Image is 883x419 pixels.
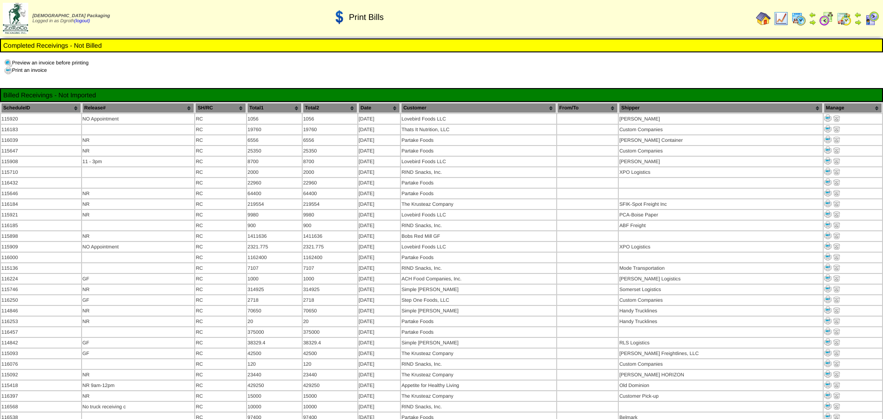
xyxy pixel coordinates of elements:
td: RC [195,210,246,220]
img: Print [824,125,832,133]
td: 8700 [303,157,357,166]
td: ABF Freight [619,221,823,230]
td: 115921 [1,210,81,220]
td: Somerset Logistics [619,285,823,294]
td: [DATE] [358,263,400,273]
img: arrowright.gif [854,19,862,26]
img: delete.gif [833,285,840,292]
img: Print [824,136,832,143]
img: zoroco-logo-small.webp [3,3,28,34]
td: 900 [303,221,357,230]
td: Bobs Red Mill GF [401,231,556,241]
td: XPO Logistics [619,242,823,252]
td: 23440 [303,370,357,380]
td: Handy Trucklines [619,317,823,326]
td: Lovebird Foods LLC [401,114,556,124]
td: 116250 [1,295,81,305]
td: Custom Companies [619,295,823,305]
img: delete.gif [833,370,840,378]
img: Print [824,189,832,197]
img: delete.gif [833,221,840,229]
img: Print [824,328,832,335]
td: 20 [247,317,302,326]
td: NR [82,199,195,209]
td: SFIK-Spot Freight Inc [619,199,823,209]
td: 10000 [303,402,357,412]
td: RC [195,125,246,134]
img: delete.gif [833,200,840,207]
td: NR [82,231,195,241]
td: [DATE] [358,359,400,369]
td: 116432 [1,178,81,188]
td: RC [195,338,246,348]
td: RC [195,199,246,209]
th: Total1 [247,103,302,113]
td: RLS Logistics [619,338,823,348]
th: SH/RC [195,103,246,113]
td: 6556 [247,135,302,145]
td: [DATE] [358,199,400,209]
td: 314925 [247,285,302,294]
img: delete.gif [833,349,840,356]
td: 429250 [247,381,302,390]
td: 1056 [247,114,302,124]
td: [DATE] [358,167,400,177]
td: 2321.775 [247,242,302,252]
img: delete.gif [833,306,840,314]
img: Print [824,274,832,282]
td: 1411636 [303,231,357,241]
td: GF [82,274,195,284]
td: NR [82,306,195,316]
td: Lovebird Foods LLC [401,210,556,220]
td: 115908 [1,157,81,166]
img: Print [824,114,832,122]
td: 1162400 [303,253,357,262]
td: RC [195,402,246,412]
img: Print [824,285,832,292]
td: 115647 [1,146,81,156]
td: 7107 [247,263,302,273]
td: Custom Companies [619,146,823,156]
img: delete.gif [833,392,840,399]
td: XPO Logistics [619,167,823,177]
td: 115646 [1,189,81,198]
td: Handy Trucklines [619,306,823,316]
td: 115898 [1,231,81,241]
td: [PERSON_NAME] Container [619,135,823,145]
td: RC [195,381,246,390]
td: [DATE] [358,189,400,198]
td: 115746 [1,285,81,294]
td: Simple [PERSON_NAME] [401,306,556,316]
td: [PERSON_NAME] [619,114,823,124]
img: Print [824,349,832,356]
td: Partake Foods [401,146,556,156]
td: 116224 [1,274,81,284]
span: Logged in as Dgroth [32,13,110,24]
td: [DATE] [358,135,400,145]
img: delete.gif [833,168,840,175]
td: [DATE] [358,402,400,412]
td: RIND Snacks, Inc. [401,359,556,369]
td: [DATE] [358,210,400,220]
td: 22960 [303,178,357,188]
td: RC [195,178,246,188]
td: 115136 [1,263,81,273]
img: Print [824,242,832,250]
td: RC [195,146,246,156]
td: RC [195,253,246,262]
img: delete.gif [833,242,840,250]
td: RC [195,327,246,337]
td: RIND Snacks, Inc. [401,263,556,273]
td: NR [82,135,195,145]
img: arrowleft.gif [854,11,862,19]
td: 1000 [303,274,357,284]
td: [DATE] [358,274,400,284]
img: delete.gif [833,317,840,324]
td: NR [82,370,195,380]
td: NR [82,146,195,156]
td: RC [195,349,246,358]
img: Print [824,402,832,410]
img: Print [824,306,832,314]
td: NR [82,189,195,198]
td: NR [82,285,195,294]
